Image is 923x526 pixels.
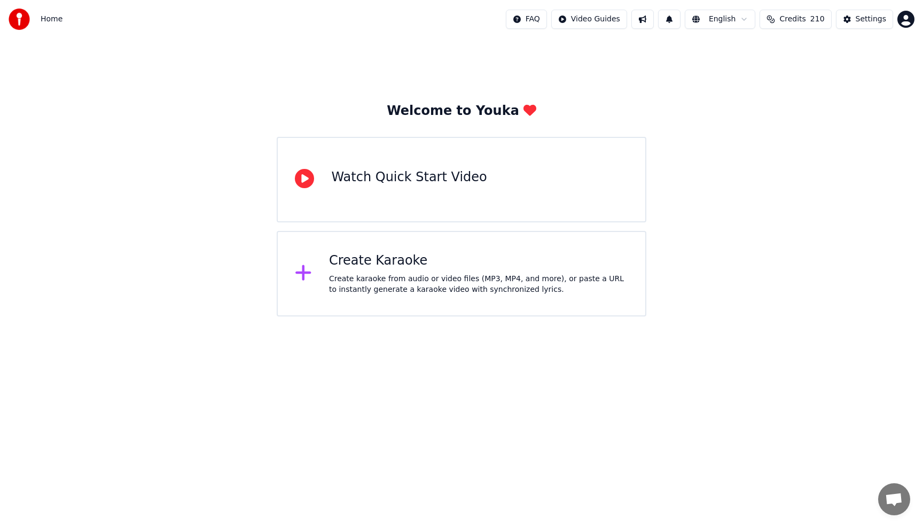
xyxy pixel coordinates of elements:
div: Create karaoke from audio or video files (MP3, MP4, and more), or paste a URL to instantly genera... [329,274,628,295]
div: Settings [856,14,886,25]
button: Video Guides [551,10,627,29]
span: 210 [810,14,825,25]
button: Settings [836,10,893,29]
span: Credits [779,14,805,25]
button: Credits210 [760,10,831,29]
div: Welcome to Youka [387,103,536,120]
img: youka [9,9,30,30]
button: FAQ [506,10,547,29]
span: Home [41,14,62,25]
nav: breadcrumb [41,14,62,25]
div: פתח צ'אט [878,483,910,515]
div: Watch Quick Start Video [331,169,487,186]
div: Create Karaoke [329,252,628,269]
